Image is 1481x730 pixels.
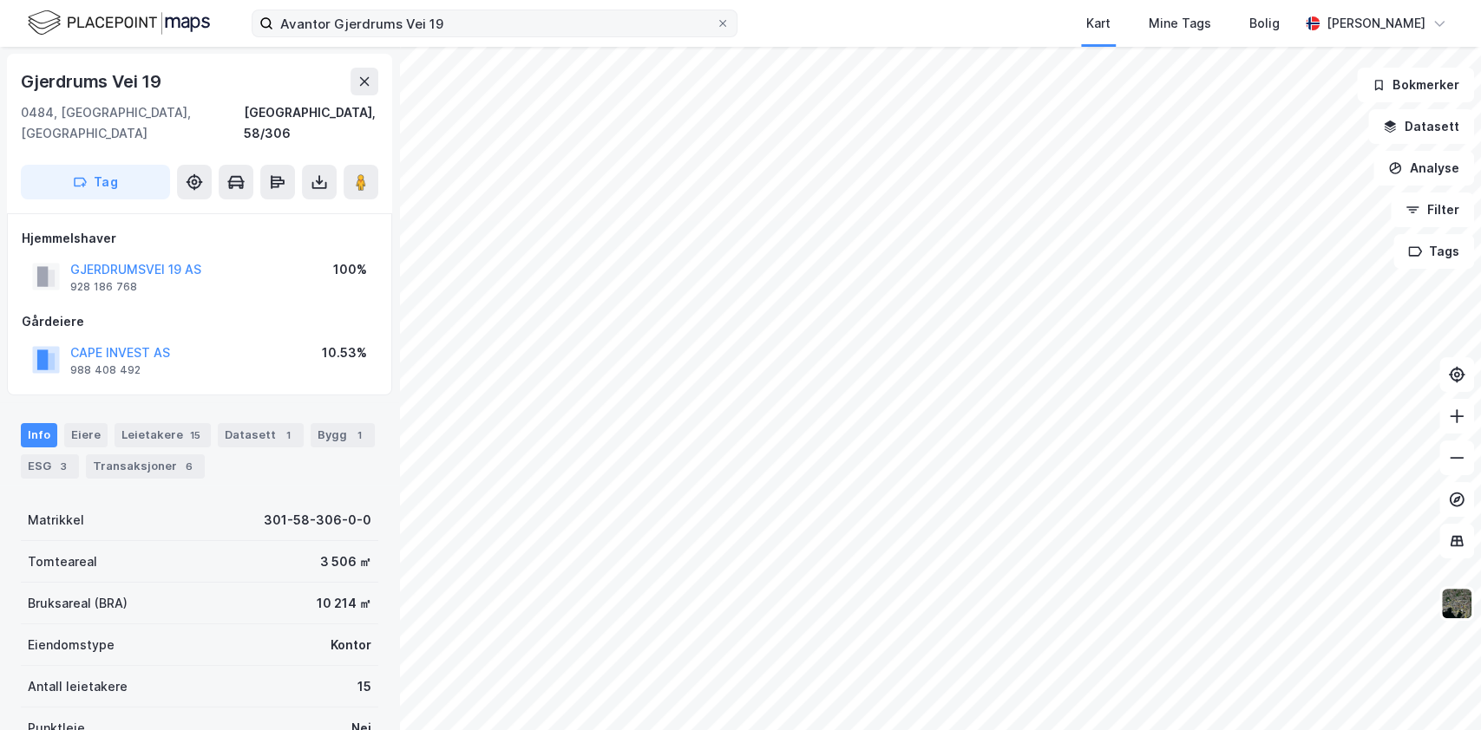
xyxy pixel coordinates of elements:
[115,423,211,447] div: Leietakere
[357,676,371,697] div: 15
[320,551,371,572] div: 3 506 ㎡
[21,102,244,144] div: 0484, [GEOGRAPHIC_DATA], [GEOGRAPHIC_DATA]
[70,280,137,294] div: 928 186 768
[1393,234,1474,269] button: Tags
[1086,13,1111,34] div: Kart
[322,342,367,363] div: 10.53%
[28,676,128,697] div: Antall leietakere
[331,635,371,655] div: Kontor
[21,165,170,199] button: Tag
[1373,151,1474,186] button: Analyse
[28,510,84,531] div: Matrikkel
[1391,192,1474,227] button: Filter
[1440,587,1473,620] img: 9k=
[64,423,108,447] div: Eiere
[28,593,128,614] div: Bruksareal (BRA)
[187,427,204,444] div: 15
[28,8,210,38] img: logo.f888ab2527a4732fd821a326f86c7f29.svg
[351,427,368,444] div: 1
[21,68,165,95] div: Gjerdrums Vei 19
[22,311,377,332] div: Gårdeiere
[317,593,371,614] div: 10 214 ㎡
[279,427,297,444] div: 1
[28,551,97,572] div: Tomteareal
[311,423,375,447] div: Bygg
[28,635,115,655] div: Eiendomstype
[180,458,198,475] div: 6
[70,363,141,377] div: 988 408 492
[1357,68,1474,102] button: Bokmerker
[55,458,72,475] div: 3
[244,102,378,144] div: [GEOGRAPHIC_DATA], 58/306
[1394,647,1481,730] iframe: Chat Widget
[333,259,367,280] div: 100%
[1368,109,1474,144] button: Datasett
[264,510,371,531] div: 301-58-306-0-0
[21,423,57,447] div: Info
[1327,13,1425,34] div: [PERSON_NAME]
[22,228,377,249] div: Hjemmelshaver
[1149,13,1211,34] div: Mine Tags
[218,423,304,447] div: Datasett
[273,10,716,36] input: Søk på adresse, matrikkel, gårdeiere, leietakere eller personer
[86,454,205,479] div: Transaksjoner
[21,454,79,479] div: ESG
[1394,647,1481,730] div: Kontrollprogram for chat
[1249,13,1280,34] div: Bolig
